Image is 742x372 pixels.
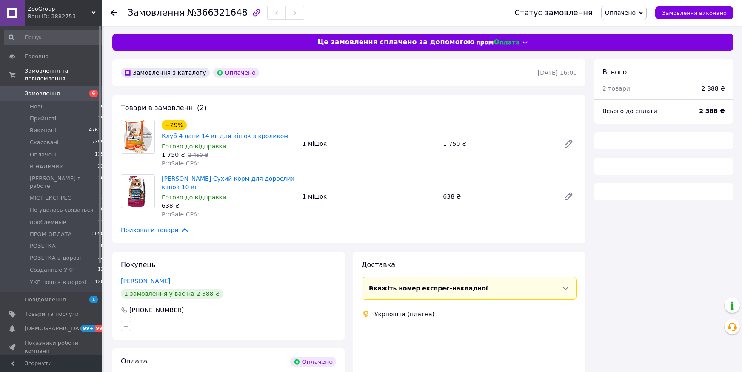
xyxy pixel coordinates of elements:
span: 47637 [89,127,104,134]
div: −29% [162,120,187,130]
div: Повернутися назад [111,9,117,17]
span: 99+ [95,325,109,332]
span: Оплачені [30,151,57,159]
span: Нові [30,103,42,111]
time: [DATE] 16:00 [538,69,577,76]
span: [PERSON_NAME] в работе [30,175,98,190]
b: 2 388 ₴ [699,108,725,114]
span: Оплата [121,357,147,365]
div: 1 мішок [299,190,440,202]
span: Всього до сплати [602,108,657,114]
span: Замовлення [128,8,185,18]
span: №366321648 [187,8,248,18]
span: 25 [98,115,104,122]
input: Пошук [4,30,105,45]
div: 1 мішок [299,138,440,150]
span: 36 [98,175,104,190]
span: Покупець [121,261,156,269]
span: Не удалось связаться [30,206,93,214]
span: 12 [98,266,104,274]
div: 1 750 ₴ [439,138,556,150]
img: Клуб 4 лапи 14 кг для кішок з кроликом [124,120,151,153]
span: Готово до відправки [162,194,226,201]
span: УКР пошта в дорозі [30,278,86,286]
span: 2 450 ₴ [188,152,208,158]
span: Товари в замовленні (2) [121,104,207,112]
span: Показники роботи компанії [25,339,79,355]
div: Оплачено [213,68,259,78]
button: Замовлення виконано [655,6,733,19]
span: МІСТ ЕКСПРЕС [30,194,71,202]
span: Повідомлення [25,296,66,304]
span: ПРОМ ОПЛАТА [30,230,72,238]
div: [PHONE_NUMBER] [128,306,185,314]
span: 115 [95,151,104,159]
div: Замовлення з каталогу [121,68,210,78]
span: Головна [25,53,49,60]
span: Созданные УКР [30,266,74,274]
span: РОЗЕТКА [30,242,56,250]
span: Замовлення та повідомлення [25,67,102,82]
div: Укрпошта (платна) [372,310,437,318]
span: Оплачено [605,9,636,16]
span: 99+ [81,325,95,332]
a: Клуб 4 лапи 14 кг для кішок з кроликом [162,133,288,139]
span: 2 товари [602,85,630,92]
span: 128 [95,278,104,286]
span: Скасовані [30,139,59,146]
a: Редагувати [560,188,577,205]
span: В НАЛИЧИИ [30,163,64,170]
img: Пан-Кіт ЯЛОВИЧИНА Сухий корм для дорослих кішок 10 кг [126,175,149,208]
span: ProSale CPA: [162,160,199,167]
span: Доставка [362,261,395,269]
div: 1 замовлення у вас на 2 388 ₴ [121,289,223,299]
div: 638 ₴ [162,202,296,210]
span: ZooGroup [28,5,91,13]
span: Готово до відправки [162,143,226,150]
div: Оплачено [290,357,336,367]
span: 3098 [92,230,104,238]
div: Статус замовлення [514,9,593,17]
span: 7359 [92,139,104,146]
span: РОЗЕТКА в дорозі [30,254,81,262]
span: ProSale CPA: [162,211,199,218]
span: Приховати товари [121,225,189,235]
span: 1 750 ₴ [162,151,185,158]
span: Прийняті [30,115,56,122]
span: 23 [98,163,104,170]
a: [PERSON_NAME] Сухий корм для дорослих кішок 10 кг [162,175,294,190]
span: Замовлення виконано [662,10,727,16]
span: 12 [98,254,104,262]
span: Це замовлення сплачено за допомогою [317,37,474,47]
span: Замовлення [25,90,60,97]
span: Товари та послуги [25,310,79,318]
span: 1 [89,296,98,303]
a: Редагувати [560,135,577,152]
span: Вкажіть номер експрес-накладної [369,285,488,292]
span: 6 [89,90,98,97]
a: [PERSON_NAME] [121,278,170,284]
span: 11 [98,219,104,226]
div: Ваш ID: 3882753 [28,13,102,20]
span: [DEMOGRAPHIC_DATA] [25,325,88,332]
span: Всього [602,68,627,76]
span: Виконані [30,127,56,134]
div: 2 388 ₴ [702,84,725,93]
div: 638 ₴ [439,190,556,202]
span: проблемные [30,219,66,226]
